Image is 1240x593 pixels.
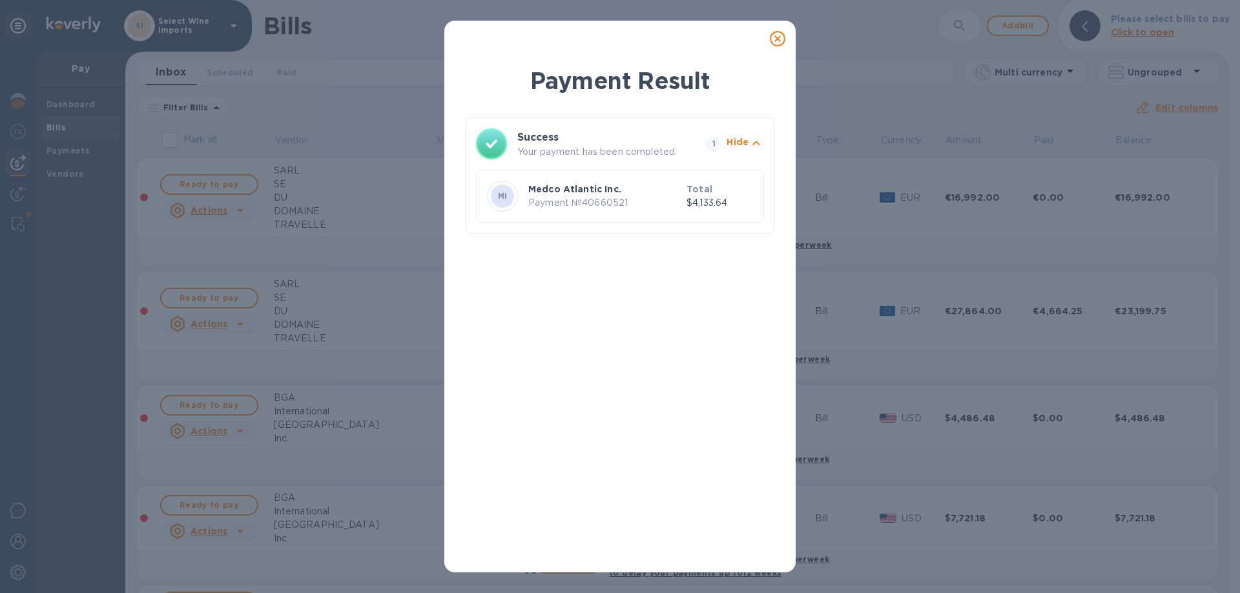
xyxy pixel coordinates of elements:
p: Your payment has been completed. [517,145,701,159]
p: $4,133.64 [687,196,753,210]
h3: Success [517,130,683,145]
button: Hide [727,136,764,153]
p: Payment № 40660521 [528,196,681,210]
b: Total [687,184,712,194]
p: Hide [727,136,749,148]
p: Medco Atlantic Inc. [528,183,681,196]
b: MI [498,191,508,201]
span: 1 [706,136,721,152]
h1: Payment Result [465,65,775,97]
